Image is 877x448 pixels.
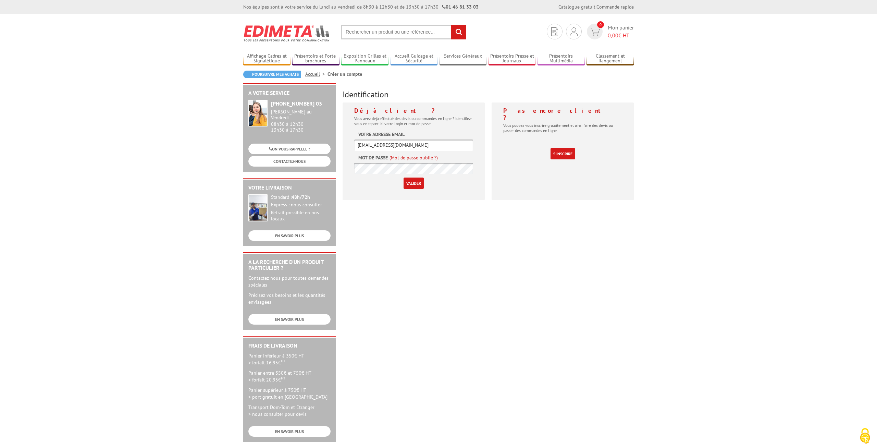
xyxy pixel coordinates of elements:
[271,194,331,201] div: Standard :
[558,4,595,10] a: Catalogue gratuit
[248,370,331,383] p: Panier entre 350€ et 750€ HT
[596,4,634,10] a: Commande rapide
[608,32,618,39] span: 0,00
[292,53,339,64] a: Présentoirs et Porte-brochures
[558,3,634,10] div: |
[281,359,285,363] sup: HT
[248,387,331,400] p: Panier supérieur à 750€ HT
[404,178,424,189] input: Valider
[343,90,634,99] h3: Identification
[248,144,331,154] a: ON VOUS RAPPELLE ?
[281,376,285,380] sup: HT
[585,24,634,39] a: devis rapide 0 Mon panier 0,00€ HT
[248,259,331,271] h2: A la recherche d'un produit particulier ?
[328,71,362,77] li: Créer un compte
[358,131,405,138] label: Votre adresse email
[586,53,634,64] a: Classement et Rangement
[248,360,285,366] span: > forfait 16.95€
[243,53,291,64] a: Affichage Cadres et Signalétique
[248,194,268,221] img: widget-livraison.jpg
[248,90,331,96] h2: A votre service
[248,394,328,400] span: > port gratuit en [GEOGRAPHIC_DATA]
[853,425,877,448] button: Cookies (fenêtre modale)
[248,185,331,191] h2: Votre livraison
[503,123,622,133] p: Vous pouvez vous inscrire gratuitement et ainsi faire des devis ou passer des commandes en ligne.
[538,53,585,64] a: Présentoirs Multimédia
[608,32,634,39] span: € HT
[442,4,479,10] strong: 01 46 81 33 03
[271,109,331,133] div: 08h30 à 12h30 13h30 à 17h30
[248,377,285,383] span: > forfait 20.95€
[451,25,466,39] input: rechercher
[341,25,466,39] input: Rechercher un produit ou une référence...
[243,21,331,46] img: Edimeta
[391,53,438,64] a: Accueil Guidage et Sécurité
[248,275,331,288] p: Contactez-nous pour toutes demandes spéciales
[354,107,473,114] h4: Déjà client ?
[390,154,438,161] a: (Mot de passe oublié ?)
[305,71,328,77] a: Accueil
[503,107,622,121] h4: Pas encore client ?
[248,230,331,241] a: EN SAVOIR PLUS
[248,352,331,366] p: Panier inférieur à 350€ HT
[271,210,331,222] div: Retrait possible en nos locaux
[570,27,578,36] img: devis rapide
[292,194,310,200] strong: 48h/72h
[248,314,331,325] a: EN SAVOIR PLUS
[248,426,331,437] a: EN SAVOIR PLUS
[271,202,331,208] div: Express : nous consulter
[243,3,479,10] div: Nos équipes sont à votre service du lundi au vendredi de 8h30 à 12h30 et de 13h30 à 17h30
[856,427,874,445] img: Cookies (fenêtre modale)
[271,109,331,121] div: [PERSON_NAME] au Vendredi
[248,100,268,126] img: widget-service.jpg
[243,71,301,78] a: Poursuivre mes achats
[271,100,322,107] strong: [PHONE_NUMBER] 03
[248,404,331,417] p: Transport Dom-Tom et Etranger
[358,154,388,161] label: Mot de passe
[248,411,307,417] span: > nous consulter pour devis
[248,292,331,305] p: Précisez vos besoins et les quantités envisagées
[248,156,331,167] a: CONTACTEZ-NOUS
[590,28,600,36] img: devis rapide
[608,24,634,39] span: Mon panier
[248,343,331,349] h2: Frais de Livraison
[597,21,604,28] span: 0
[489,53,536,64] a: Présentoirs Presse et Journaux
[551,148,575,159] a: S'inscrire
[440,53,487,64] a: Services Généraux
[341,53,388,64] a: Exposition Grilles et Panneaux
[551,27,558,36] img: devis rapide
[354,116,473,126] p: Vous avez déjà effectué des devis ou commandes en ligne ? Identifiez-vous en tapant ici votre log...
